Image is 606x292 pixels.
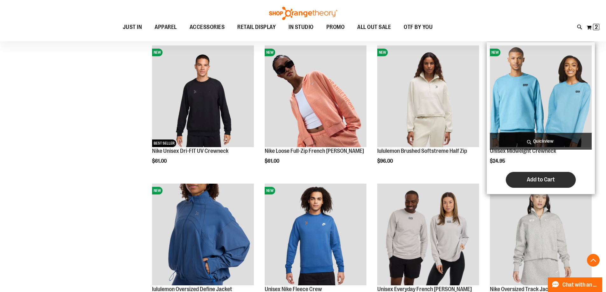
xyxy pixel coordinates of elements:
[261,42,370,180] div: product
[490,49,500,56] span: NEW
[374,42,482,180] div: product
[237,20,276,34] span: RETAIL DISPLAY
[152,45,254,148] a: Nike Unisex Dri-FIT UV CrewneckNEWBEST SELLER
[377,158,394,164] span: $96.00
[265,49,275,56] span: NEW
[152,45,254,147] img: Nike Unisex Dri-FIT UV Crewneck
[587,254,600,267] button: Back To Top
[490,45,592,147] img: Unisex Midweight Crewneck
[595,24,598,30] span: 2
[190,20,225,34] span: ACCESSORIES
[123,20,142,34] span: JUST IN
[377,45,479,148] a: lululemon Brushed Softstreme Half ZipNEW
[490,45,592,148] a: Unisex Midweight CrewneckNEW
[377,49,388,56] span: NEW
[265,148,364,154] a: Nike Loose Full-Zip French [PERSON_NAME]
[152,187,163,194] span: NEW
[357,20,391,34] span: ALL OUT SALE
[265,184,366,285] img: Unisex Nike Fleece Crew
[289,20,314,34] span: IN STUDIO
[268,7,338,20] img: Shop Orangetheory
[265,45,366,148] a: Nike Loose Full-Zip French Terry HoodieNEW
[265,187,275,194] span: NEW
[490,133,592,150] a: Quickview
[152,148,228,154] a: Nike Unisex Dri-FIT UV Crewneck
[377,184,479,285] img: Unisex Everyday French Terry Crew Sweatshirt
[326,20,345,34] span: PROMO
[152,139,176,147] span: BEST SELLER
[377,45,479,147] img: lululemon Brushed Softstreme Half Zip
[265,184,366,286] a: Unisex Nike Fleece CrewNEW
[265,158,280,164] span: $61.00
[152,184,254,286] a: lululemon Oversized Define JacketNEW
[487,42,595,194] div: product
[152,49,163,56] span: NEW
[527,176,555,183] span: Add to Cart
[155,20,177,34] span: APPAREL
[548,277,603,292] button: Chat with an Expert
[506,172,576,188] button: Add to Cart
[404,20,433,34] span: OTF BY YOU
[152,158,168,164] span: $61.00
[149,42,257,180] div: product
[490,184,592,285] img: Nike Oversized Track Jacket
[377,148,467,154] a: lululemon Brushed Softstreme Half Zip
[490,148,556,154] a: Unisex Midweight Crewneck
[562,282,598,288] span: Chat with an Expert
[490,158,506,164] span: $24.95
[152,184,254,285] img: lululemon Oversized Define Jacket
[265,45,366,147] img: Nike Loose Full-Zip French Terry Hoodie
